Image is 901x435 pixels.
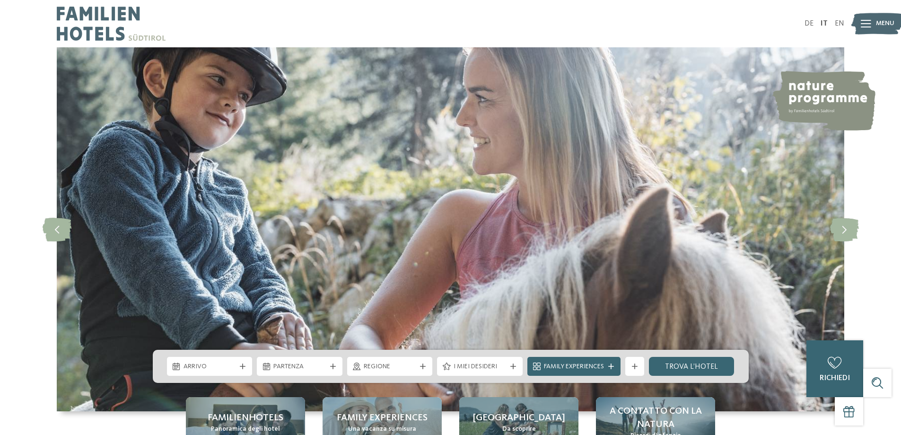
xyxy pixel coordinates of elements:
span: Menu [876,19,894,28]
a: EN [835,20,844,27]
span: Arrivo [184,362,236,372]
span: Regione [364,362,416,372]
span: Partenza [273,362,326,372]
span: Family Experiences [544,362,604,372]
span: A contatto con la natura [605,405,706,431]
span: richiedi [820,374,850,382]
a: richiedi [806,340,863,397]
img: nature programme by Familienhotels Südtirol [771,71,875,131]
span: Panoramica degli hotel [211,425,280,434]
img: Family hotel Alto Adige: the happy family places! [57,47,844,411]
span: Una vacanza su misura [348,425,416,434]
span: Familienhotels [208,411,283,425]
a: trova l’hotel [649,357,735,376]
a: DE [805,20,814,27]
span: Family experiences [337,411,428,425]
span: I miei desideri [454,362,506,372]
a: IT [821,20,828,27]
span: Da scoprire [502,425,536,434]
span: [GEOGRAPHIC_DATA] [473,411,565,425]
